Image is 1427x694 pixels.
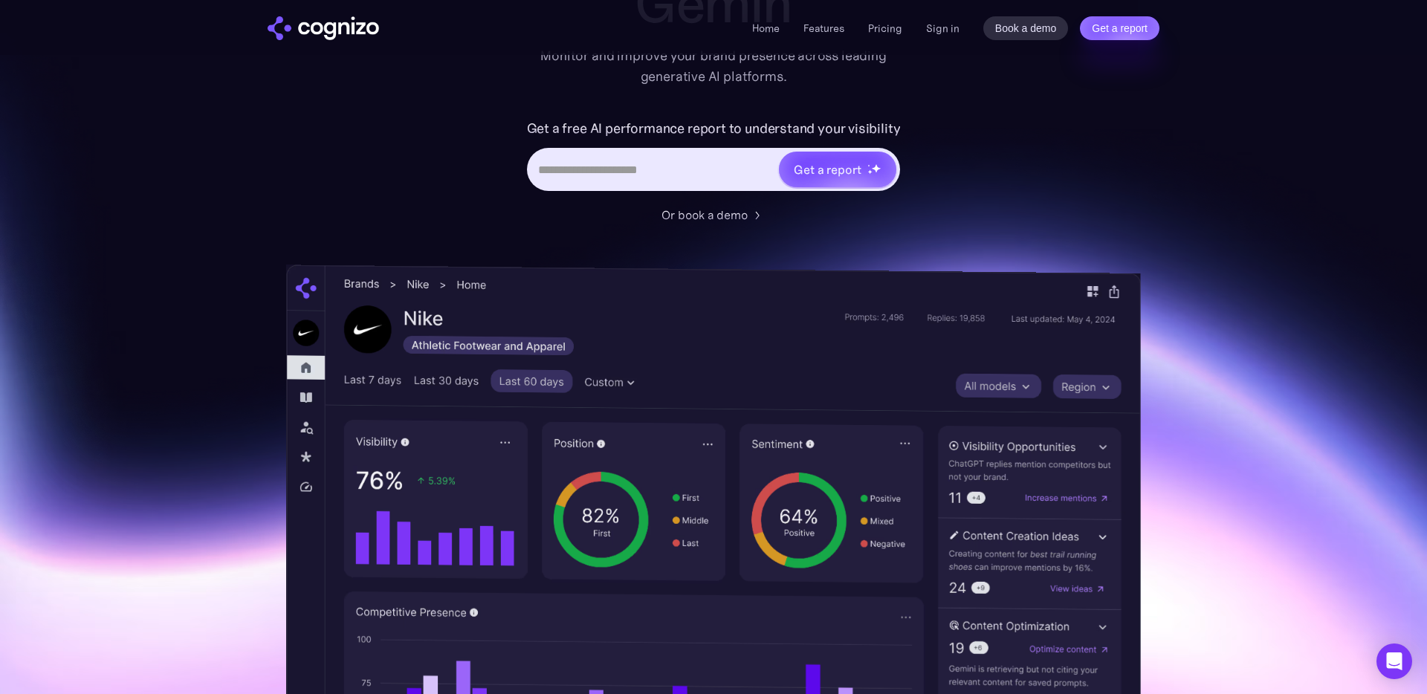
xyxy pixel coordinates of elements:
[1376,643,1412,679] div: Open Intercom Messenger
[268,16,379,40] a: home
[983,16,1069,40] a: Book a demo
[752,22,780,35] a: Home
[926,19,960,37] a: Sign in
[871,163,881,173] img: star
[803,22,844,35] a: Features
[867,169,873,175] img: star
[868,22,902,35] a: Pricing
[531,45,896,87] div: Monitor and improve your brand presence across leading generative AI platforms.
[527,117,901,140] label: Get a free AI performance report to understand your visibility
[794,160,861,178] div: Get a report
[268,16,379,40] img: cognizo logo
[867,164,870,166] img: star
[527,117,901,198] form: Hero URL Input Form
[661,206,748,224] div: Or book a demo
[661,206,766,224] a: Or book a demo
[1080,16,1159,40] a: Get a report
[777,150,898,189] a: Get a reportstarstarstar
